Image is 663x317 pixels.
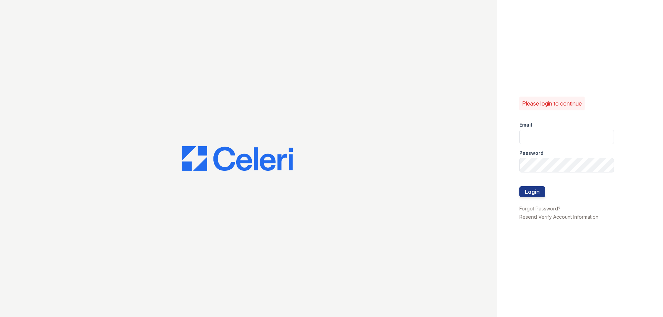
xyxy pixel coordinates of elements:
img: CE_Logo_Blue-a8612792a0a2168367f1c8372b55b34899dd931a85d93a1a3d3e32e68fde9ad4.png [182,146,293,171]
p: Please login to continue [522,99,582,108]
button: Login [519,186,545,197]
a: Resend Verify Account Information [519,214,598,220]
label: Password [519,150,544,157]
label: Email [519,121,532,128]
a: Forgot Password? [519,206,560,211]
